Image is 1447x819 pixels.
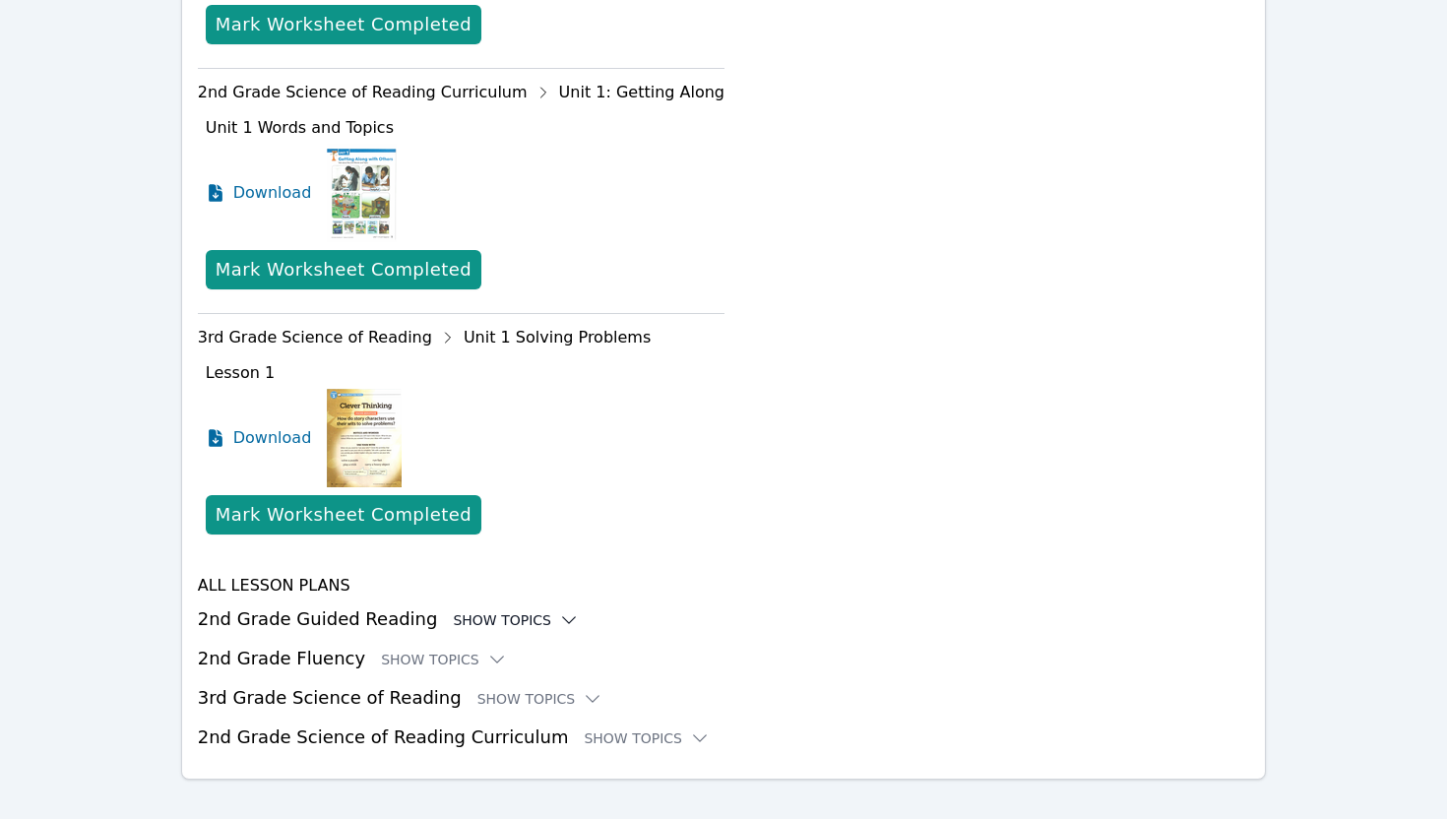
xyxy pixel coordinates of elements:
button: Mark Worksheet Completed [206,495,481,535]
a: Download [206,389,312,487]
h3: 2nd Grade Guided Reading [198,605,1250,633]
button: Mark Worksheet Completed [206,250,481,289]
div: Mark Worksheet Completed [216,501,472,529]
span: Lesson 1 [206,363,275,382]
img: Unit 1 Words and Topics [327,144,397,242]
button: Show Topics [477,689,603,709]
h3: 2nd Grade Fluency [198,645,1250,672]
h4: All Lesson Plans [198,574,1250,598]
button: Show Topics [453,610,579,630]
button: Mark Worksheet Completed [206,5,481,44]
a: Download [206,144,312,242]
button: Show Topics [381,650,507,669]
span: Download [233,181,312,205]
div: Mark Worksheet Completed [216,256,472,283]
h3: 2nd Grade Science of Reading Curriculum [198,724,1250,751]
div: Mark Worksheet Completed [216,11,472,38]
img: Lesson 1 [327,389,402,487]
h3: 3rd Grade Science of Reading [198,684,1250,712]
span: Download [233,426,312,450]
button: Show Topics [584,728,710,748]
div: 3rd Grade Science of Reading Unit 1 Solving Problems [198,322,724,353]
div: 2nd Grade Science of Reading Curriculum Unit 1: Getting Along [198,77,724,108]
span: Unit 1 Words and Topics [206,118,394,137]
